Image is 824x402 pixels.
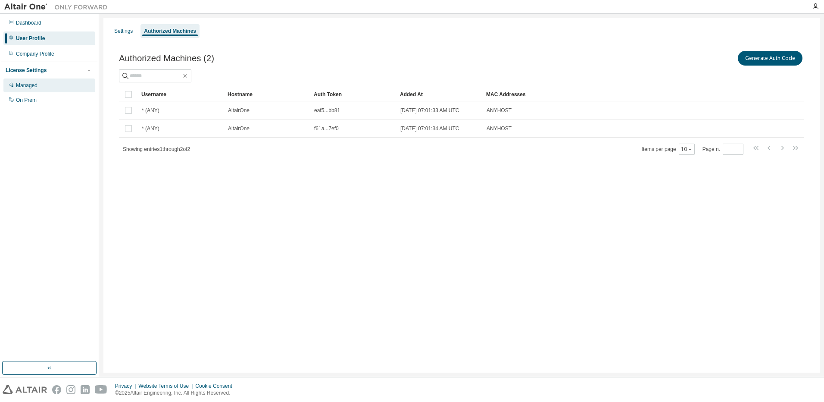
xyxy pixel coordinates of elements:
[314,107,340,114] span: eaf5...bb81
[400,107,459,114] span: [DATE] 07:01:33 AM UTC
[141,88,221,101] div: Username
[95,385,107,394] img: youtube.svg
[16,19,41,26] div: Dashboard
[486,88,714,101] div: MAC Addresses
[314,125,339,132] span: f61a...7ef0
[16,50,54,57] div: Company Profile
[487,125,512,132] span: ANYHOST
[228,125,250,132] span: AltairOne
[681,146,693,153] button: 10
[195,383,237,389] div: Cookie Consent
[3,385,47,394] img: altair_logo.svg
[314,88,393,101] div: Auth Token
[144,28,196,35] div: Authorized Machines
[119,53,214,63] span: Authorized Machines (2)
[4,3,112,11] img: Altair One
[123,146,190,152] span: Showing entries 1 through 2 of 2
[52,385,61,394] img: facebook.svg
[16,82,37,89] div: Managed
[114,28,133,35] div: Settings
[228,88,307,101] div: Hostname
[642,144,695,155] span: Items per page
[16,35,45,42] div: User Profile
[115,389,237,397] p: © 2025 Altair Engineering, Inc. All Rights Reserved.
[702,144,743,155] span: Page n.
[66,385,75,394] img: instagram.svg
[142,125,159,132] span: * (ANY)
[16,97,37,104] div: On Prem
[400,88,479,101] div: Added At
[115,383,138,389] div: Privacy
[228,107,250,114] span: AltairOne
[6,67,47,74] div: License Settings
[142,107,159,114] span: * (ANY)
[81,385,90,394] img: linkedin.svg
[138,383,195,389] div: Website Terms of Use
[400,125,459,132] span: [DATE] 07:01:34 AM UTC
[738,51,802,66] button: Generate Auth Code
[487,107,512,114] span: ANYHOST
